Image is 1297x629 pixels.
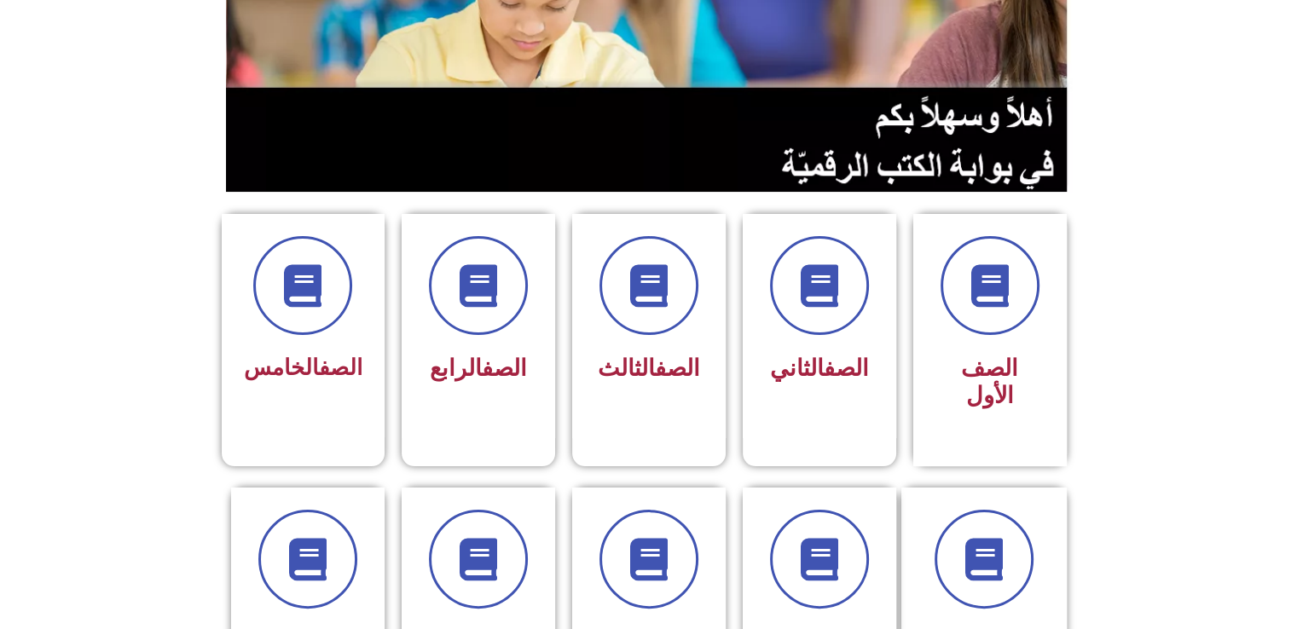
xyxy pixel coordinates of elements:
[655,355,700,382] a: الصف
[319,355,362,380] a: الصف
[482,355,527,382] a: الصف
[770,355,869,382] span: الثاني
[598,355,700,382] span: الثالث
[961,355,1018,409] span: الصف الأول
[430,355,527,382] span: الرابع
[244,355,362,380] span: الخامس
[824,355,869,382] a: الصف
